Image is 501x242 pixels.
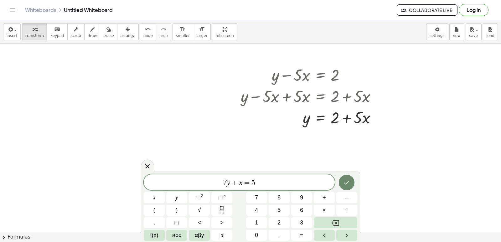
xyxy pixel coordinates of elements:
[486,33,494,38] span: load
[300,219,303,227] span: 3
[198,219,201,227] span: <
[88,33,97,38] span: draw
[189,217,210,228] button: Less than
[172,231,181,239] span: abc
[211,230,232,241] button: Absolute value
[103,33,114,38] span: erase
[211,217,232,228] button: Greater than
[255,219,258,227] span: 1
[144,205,165,216] button: (
[291,205,312,216] button: 6
[143,33,153,38] span: undo
[336,192,357,203] button: Minus
[215,33,234,38] span: fullscreen
[144,230,165,241] button: Functions
[323,206,326,214] span: ×
[166,205,187,216] button: )
[255,206,258,214] span: 4
[121,33,135,38] span: arrange
[159,33,168,38] span: redo
[336,205,357,216] button: Divide
[156,23,171,40] button: redoredo
[345,193,348,202] span: –
[300,193,303,202] span: 9
[189,230,210,241] button: Greek alphabet
[291,217,312,228] button: 3
[211,192,232,203] button: Superscript
[227,178,230,187] var: y
[195,231,204,239] span: αβγ
[195,194,201,201] span: ⬚
[269,192,290,203] button: 8
[144,217,165,228] button: ,
[100,23,117,40] button: erase
[277,206,281,214] span: 5
[47,23,68,40] button: keyboardkeypad
[8,5,18,15] button: Toggle navigation
[278,231,280,239] span: .
[300,206,303,214] span: 6
[84,23,101,40] button: draw
[277,219,281,227] span: 2
[224,193,226,198] sup: n
[223,232,225,238] span: |
[345,206,349,214] span: ÷
[50,33,64,38] span: keypad
[198,206,201,214] span: √
[153,219,155,227] span: ,
[269,205,290,216] button: 5
[212,23,237,40] button: fullscreen
[430,33,445,38] span: settings
[397,4,457,16] button: Collaborate Live
[291,230,312,241] button: Equals
[7,33,17,38] span: insert
[22,23,47,40] button: transform
[223,179,227,187] span: 7
[54,26,60,33] i: keyboard
[314,205,335,216] button: Times
[314,217,357,228] button: Backspace
[402,7,452,13] span: Collaborate Live
[180,26,186,33] i: format_size
[220,231,225,239] span: a
[189,205,210,216] button: Square root
[300,231,303,239] span: =
[255,193,258,202] span: 7
[201,193,203,198] sup: 2
[174,219,179,227] span: ⬚
[218,194,224,201] span: ⬚
[166,217,187,228] button: Placeholder
[144,192,165,203] button: x
[220,219,224,227] span: >
[176,193,178,202] span: y
[199,26,205,33] i: format_size
[269,217,290,228] button: 2
[211,205,232,216] button: Fraction
[71,33,81,38] span: scrub
[251,179,255,187] span: 5
[291,192,312,203] button: 9
[459,4,488,16] button: Log in
[173,23,193,40] button: format_sizesmaller
[336,230,357,241] button: Right arrow
[239,178,243,187] var: x
[230,179,239,187] span: +
[243,179,252,187] span: =
[166,230,187,241] button: Alphabet
[153,206,155,214] span: (
[246,192,267,203] button: 7
[246,205,267,216] button: 4
[145,26,151,33] i: undo
[255,231,258,239] span: 0
[220,232,221,238] span: |
[314,192,335,203] button: Plus
[449,23,464,40] button: new
[176,33,190,38] span: smaller
[196,33,207,38] span: larger
[25,33,44,38] span: transform
[67,23,85,40] button: scrub
[339,175,354,190] button: Done
[469,33,478,38] span: save
[246,217,267,228] button: 1
[483,23,498,40] button: load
